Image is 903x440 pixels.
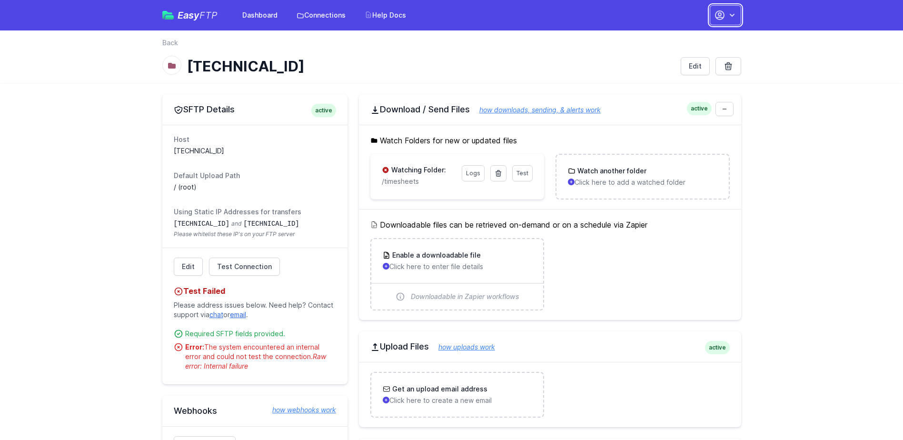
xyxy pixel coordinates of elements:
span: Downloadable in Zapier workflows [411,292,519,301]
dd: [TECHNICAL_ID] [174,146,336,156]
a: chat [209,310,223,319]
a: Connections [291,7,351,24]
a: Get an upload email address Click here to create a new email [371,373,543,417]
a: Test [512,165,533,181]
a: how webhooks work [263,405,336,415]
a: Test Connection [209,258,280,276]
h2: SFTP Details [174,104,336,115]
span: and [231,220,241,227]
h3: Watching Folder: [389,165,446,175]
dt: Host [174,135,336,144]
span: Raw error: Internal failure [185,352,326,370]
a: Watch another folder Click here to add a watched folder [556,155,728,199]
p: Click here to enter file details [383,262,532,271]
h2: Webhooks [174,405,336,417]
p: /timesheets [382,177,456,186]
div: Required SFTP fields provided. [185,329,336,339]
h1: [TECHNICAL_ID] [187,58,673,75]
a: Logs [462,165,485,181]
dt: Default Upload Path [174,171,336,180]
h5: Downloadable files can be retrieved on-demand or on a schedule via Zapier [370,219,730,230]
span: Test Connection [217,262,272,271]
h4: Test Failed [174,285,336,297]
span: Test [516,170,528,177]
a: Help Docs [359,7,412,24]
span: Easy [178,10,218,20]
a: Back [162,38,178,48]
span: FTP [199,10,218,21]
p: Click here to create a new email [383,396,532,405]
h2: Upload Files [370,341,730,352]
iframe: Drift Widget Chat Controller [855,392,892,429]
span: Please whitelist these IP's on your FTP server [174,230,336,238]
h3: Watch another folder [576,166,646,176]
dd: / (root) [174,182,336,192]
h5: Watch Folders for new or updated files [370,135,730,146]
code: [TECHNICAL_ID] [243,220,299,228]
a: Edit [174,258,203,276]
a: Dashboard [237,7,283,24]
h3: Get an upload email address [390,384,487,394]
span: active [705,341,730,354]
a: EasyFTP [162,10,218,20]
p: Click here to add a watched folder [568,178,717,187]
h2: Download / Send Files [370,104,730,115]
span: active [687,102,712,115]
strong: Error: [185,343,204,351]
a: Enable a downloadable file Click here to enter file details Downloadable in Zapier workflows [371,239,543,310]
span: active [311,104,336,117]
nav: Breadcrumb [162,38,741,53]
h3: Enable a downloadable file [390,250,481,260]
a: email [230,310,246,319]
p: Please address issues below. Need help? Contact support via or . [174,297,336,323]
a: Edit [681,57,710,75]
dt: Using Static IP Addresses for transfers [174,207,336,217]
div: The system encountered an internal error and could not test the connection. [185,342,336,371]
a: how uploads work [429,343,495,351]
a: how downloads, sending, & alerts work [470,106,601,114]
img: easyftp_logo.png [162,11,174,20]
code: [TECHNICAL_ID] [174,220,230,228]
